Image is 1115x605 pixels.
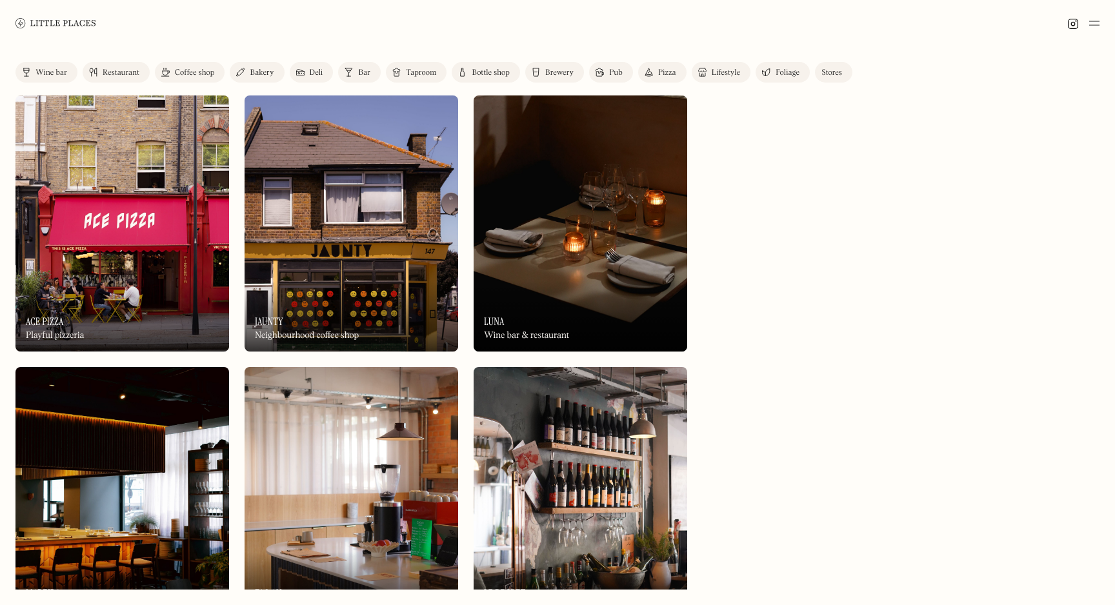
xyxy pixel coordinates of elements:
h3: Luna [484,315,504,328]
a: LunaLunaLunaWine bar & restaurant [474,95,687,352]
h3: Ace Pizza [26,315,64,328]
a: Stores [815,62,852,83]
a: Wine bar [15,62,77,83]
a: JauntyJauntyJauntyNeighbourhood coffee shop [245,95,458,352]
div: Pub [609,69,623,77]
div: Wine bar & restaurant [484,330,569,341]
img: Ace Pizza [15,95,229,352]
div: Foliage [776,69,799,77]
div: Neighbourhood coffee shop [255,330,359,341]
div: Bakery [250,69,274,77]
h3: Mareida [26,587,61,599]
a: Bar [338,62,381,83]
div: Wine bar [35,69,67,77]
a: Ace PizzaAce PizzaAce PizzaPlayful pizzeria [15,95,229,352]
a: Bottle shop [452,62,520,83]
div: Stores [821,69,842,77]
img: Luna [474,95,687,352]
div: Deli [310,69,323,77]
h3: Le Regret [484,587,525,599]
a: Lifestyle [692,62,750,83]
a: Restaurant [83,62,150,83]
div: Restaurant [103,69,139,77]
h3: Jaunty [255,315,283,328]
a: Pub [589,62,633,83]
a: Foliage [756,62,810,83]
div: Taproom [406,69,436,77]
a: Deli [290,62,334,83]
h3: Zao An [255,587,282,599]
div: Pizza [658,69,676,77]
a: Pizza [638,62,687,83]
a: Bakery [230,62,284,83]
div: Bottle shop [472,69,510,77]
div: Bar [358,69,370,77]
div: Brewery [545,69,574,77]
img: Jaunty [245,95,458,352]
a: Brewery [525,62,584,83]
div: Coffee shop [175,69,214,77]
a: Taproom [386,62,447,83]
a: Coffee shop [155,62,225,83]
div: Lifestyle [712,69,740,77]
div: Playful pizzeria [26,330,85,341]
